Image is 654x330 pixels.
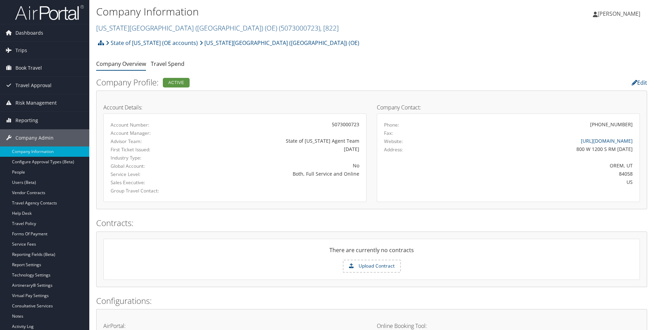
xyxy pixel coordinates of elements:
img: airportal-logo.png [15,4,84,21]
a: Edit [632,79,647,86]
span: Company Admin [15,129,54,146]
a: [URL][DOMAIN_NAME] [581,138,633,144]
label: Global Account: [111,163,187,169]
a: [US_STATE][GEOGRAPHIC_DATA] ([GEOGRAPHIC_DATA]) (OE) [96,23,339,33]
label: Industry Type: [111,154,187,161]
span: Book Travel [15,59,42,76]
a: Company Overview [96,60,146,68]
div: No [197,162,359,169]
h1: Company Information [96,4,463,19]
label: Account Number: [111,121,187,128]
h4: Account Details: [103,105,367,110]
label: Phone: [384,121,399,128]
label: Website: [384,138,403,145]
div: OREM, UT [449,162,633,169]
a: [PERSON_NAME] [593,3,647,24]
div: [PHONE_NUMBER] [590,121,633,128]
div: 5073000723 [197,121,359,128]
span: , [ 822 ] [320,23,339,33]
div: Active [163,78,190,87]
span: Travel Approval [15,77,52,94]
label: Fax: [384,130,393,137]
div: There are currently no contracts [104,246,640,260]
h2: Configurations: [96,295,647,307]
span: Dashboards [15,24,43,42]
label: Sales Executive: [111,179,187,186]
h4: Company Contact: [377,105,640,110]
span: Reporting [15,112,38,129]
a: Travel Spend [151,60,184,68]
div: 84058 [449,170,633,177]
div: 800 W 1200 S RM [DATE] [449,145,633,153]
label: Service Level: [111,171,187,178]
label: First Ticket Issued: [111,146,187,153]
div: [DATE] [197,145,359,153]
h4: Online Booking Tool: [377,323,640,329]
h2: Company Profile: [96,76,460,88]
div: Both, Full Service and Online [197,170,359,177]
span: Trips [15,42,27,59]
label: Address: [384,146,403,153]
h2: Contracts: [96,217,647,229]
h4: AirPortal: [103,323,367,329]
span: Risk Management [15,94,57,111]
label: Group Travel Contact: [111,187,187,194]
label: Upload Contract [343,260,400,272]
div: US [449,178,633,186]
span: ( 5073000723 ) [279,23,320,33]
span: [PERSON_NAME] [598,10,640,17]
label: Advisor Team: [111,138,187,145]
a: State of [US_STATE] (OE accounts) [106,36,198,50]
a: [US_STATE][GEOGRAPHIC_DATA] ([GEOGRAPHIC_DATA]) (OE) [200,36,359,50]
label: Account Manager: [111,130,187,137]
div: State of [US_STATE] Agent Team [197,137,359,144]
